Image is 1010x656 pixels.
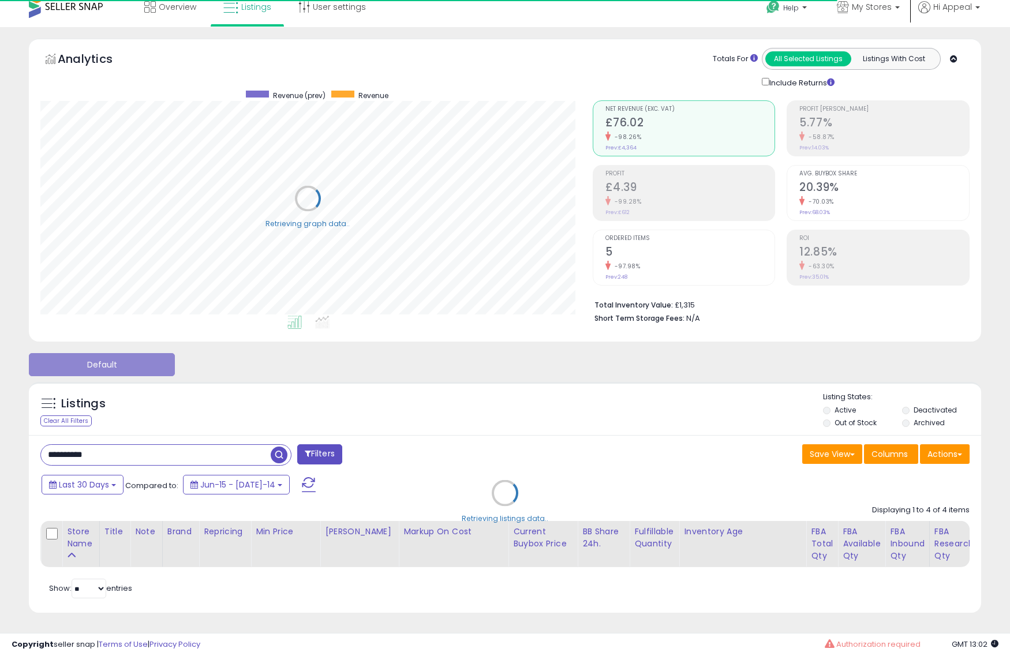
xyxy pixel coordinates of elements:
[852,1,892,13] span: My Stores
[611,197,642,206] small: -99.28%
[805,262,835,271] small: -63.30%
[783,3,799,13] span: Help
[58,51,135,70] h5: Analytics
[799,116,969,132] h2: 5.77%
[805,197,834,206] small: -70.03%
[605,171,775,177] span: Profit
[799,209,830,216] small: Prev: 68.03%
[713,54,758,65] div: Totals For
[29,353,175,376] button: Default
[594,300,673,310] b: Total Inventory Value:
[799,235,969,242] span: ROI
[605,181,775,196] h2: £4.39
[611,133,642,141] small: -98.26%
[12,639,200,650] div: seller snap | |
[594,313,684,323] b: Short Term Storage Fees:
[765,51,851,66] button: All Selected Listings
[799,171,969,177] span: Avg. Buybox Share
[605,144,637,151] small: Prev: £4,364
[851,51,937,66] button: Listings With Cost
[799,245,969,261] h2: 12.85%
[805,133,835,141] small: -58.87%
[594,297,961,311] li: £1,315
[12,639,54,650] strong: Copyright
[605,273,627,280] small: Prev: 248
[605,116,775,132] h2: £76.02
[918,1,980,27] a: Hi Appeal
[799,106,969,113] span: Profit [PERSON_NAME]
[605,209,630,216] small: Prev: £612
[799,181,969,196] h2: 20.39%
[799,273,829,280] small: Prev: 35.01%
[605,245,775,261] h2: 5
[241,1,271,13] span: Listings
[99,639,148,650] a: Terms of Use
[605,106,775,113] span: Net Revenue (Exc. VAT)
[686,313,700,324] span: N/A
[159,1,196,13] span: Overview
[799,144,829,151] small: Prev: 14.03%
[462,513,548,523] div: Retrieving listings data..
[149,639,200,650] a: Privacy Policy
[605,235,775,242] span: Ordered Items
[753,76,848,89] div: Include Returns
[265,218,350,228] div: Retrieving graph data..
[611,262,641,271] small: -97.98%
[933,1,972,13] span: Hi Appeal
[952,639,998,650] span: 2025-08-14 13:02 GMT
